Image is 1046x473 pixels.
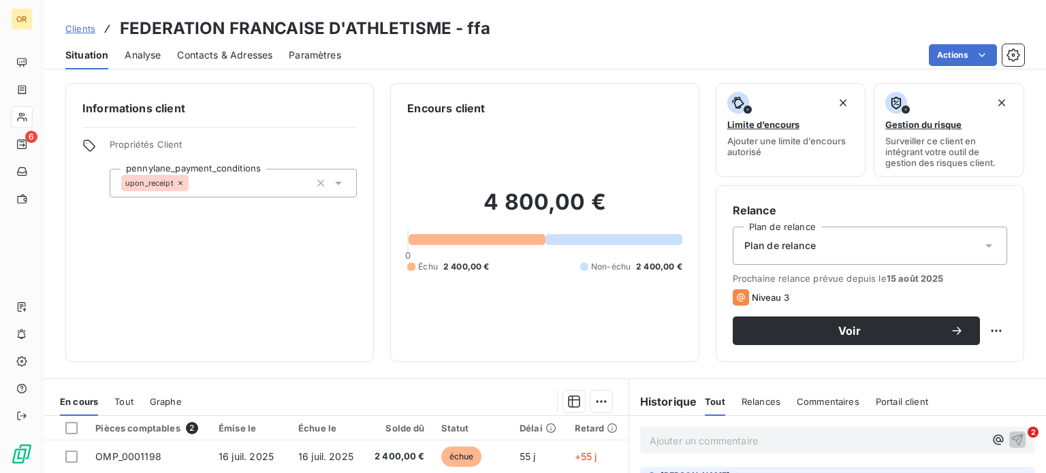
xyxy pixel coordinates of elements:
[885,119,962,130] span: Gestion du risque
[575,451,597,462] span: +55 j
[298,423,356,434] div: Échue le
[591,261,631,273] span: Non-échu
[418,261,438,273] span: Échu
[407,189,682,229] h2: 4 800,00 €
[1028,427,1039,438] span: 2
[407,100,485,116] h6: Encours client
[125,48,161,62] span: Analyse
[520,451,536,462] span: 55 j
[219,423,282,434] div: Émise le
[65,48,108,62] span: Situation
[60,396,98,407] span: En cours
[125,179,174,187] span: upon_receipt
[727,135,855,157] span: Ajouter une limite d’encours autorisé
[742,396,780,407] span: Relances
[95,422,202,434] div: Pièces comptables
[189,177,200,189] input: Ajouter une valeur
[405,250,411,261] span: 0
[733,273,1007,284] span: Prochaine relance prévue depuis le
[733,316,980,345] button: Voir
[797,396,859,407] span: Commentaires
[298,451,353,462] span: 16 juil. 2025
[65,23,95,34] span: Clients
[373,450,425,463] span: 2 400,00 €
[120,16,490,41] h3: FEDERATION FRANCAISE D'ATHLETISME - ffa
[177,48,272,62] span: Contacts & Adresses
[11,443,33,465] img: Logo LeanPay
[752,292,789,303] span: Niveau 3
[575,423,620,434] div: Retard
[443,261,490,273] span: 2 400,00 €
[65,22,95,35] a: Clients
[733,202,1007,218] h6: Relance
[219,451,274,462] span: 16 juil. 2025
[929,44,997,66] button: Actions
[749,325,950,336] span: Voir
[373,423,425,434] div: Solde dû
[11,8,33,30] div: OR
[289,48,341,62] span: Paramètres
[744,239,816,252] span: Plan de relance
[636,261,682,273] span: 2 400,00 €
[150,396,182,407] span: Graphe
[887,273,944,284] span: 15 août 2025
[1000,427,1032,459] iframe: Intercom live chat
[874,83,1024,177] button: Gestion du risqueSurveiller ce client en intégrant votre outil de gestion des risques client.
[885,135,1013,168] span: Surveiller ce client en intégrant votre outil de gestion des risques client.
[716,83,866,177] button: Limite d’encoursAjouter une limite d’encours autorisé
[876,396,928,407] span: Portail client
[727,119,799,130] span: Limite d’encours
[705,396,725,407] span: Tout
[114,396,133,407] span: Tout
[520,423,558,434] div: Délai
[629,393,697,410] h6: Historique
[441,423,503,434] div: Statut
[110,139,357,158] span: Propriétés Client
[25,131,37,143] span: 6
[441,446,482,467] span: échue
[186,422,198,434] span: 2
[95,451,161,462] span: OMP_0001198
[82,100,357,116] h6: Informations client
